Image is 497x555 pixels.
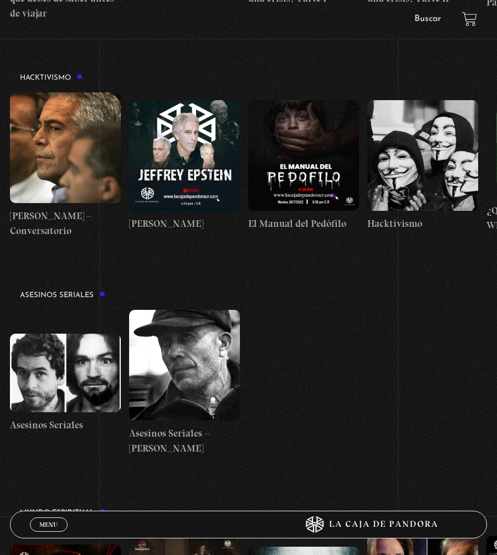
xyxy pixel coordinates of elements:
[248,92,359,238] a: El Manual del Pedófilo
[129,216,240,231] h4: [PERSON_NAME]
[10,418,121,433] h4: Asesinos Seriales
[10,310,121,456] a: Asesinos Seriales
[36,531,62,538] span: Cerrar
[129,92,240,238] a: [PERSON_NAME]
[20,509,106,516] h3: Mundo Espiritual
[39,521,58,528] span: Menu
[414,14,441,23] a: Buscar
[10,92,121,238] a: [PERSON_NAME] – Conversatorio
[248,216,359,231] h4: El Manual del Pedófilo
[367,92,478,238] a: Hacktivismo
[462,12,477,27] a: View your shopping cart
[20,291,106,299] h3: Asesinos Seriales
[129,310,240,456] a: Asesinos Seriales – [PERSON_NAME]
[367,216,478,231] h4: Hacktivismo
[129,426,240,456] h4: Asesinos Seriales – [PERSON_NAME]
[10,209,121,238] h4: [PERSON_NAME] – Conversatorio
[20,74,83,81] h3: Hacktivismo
